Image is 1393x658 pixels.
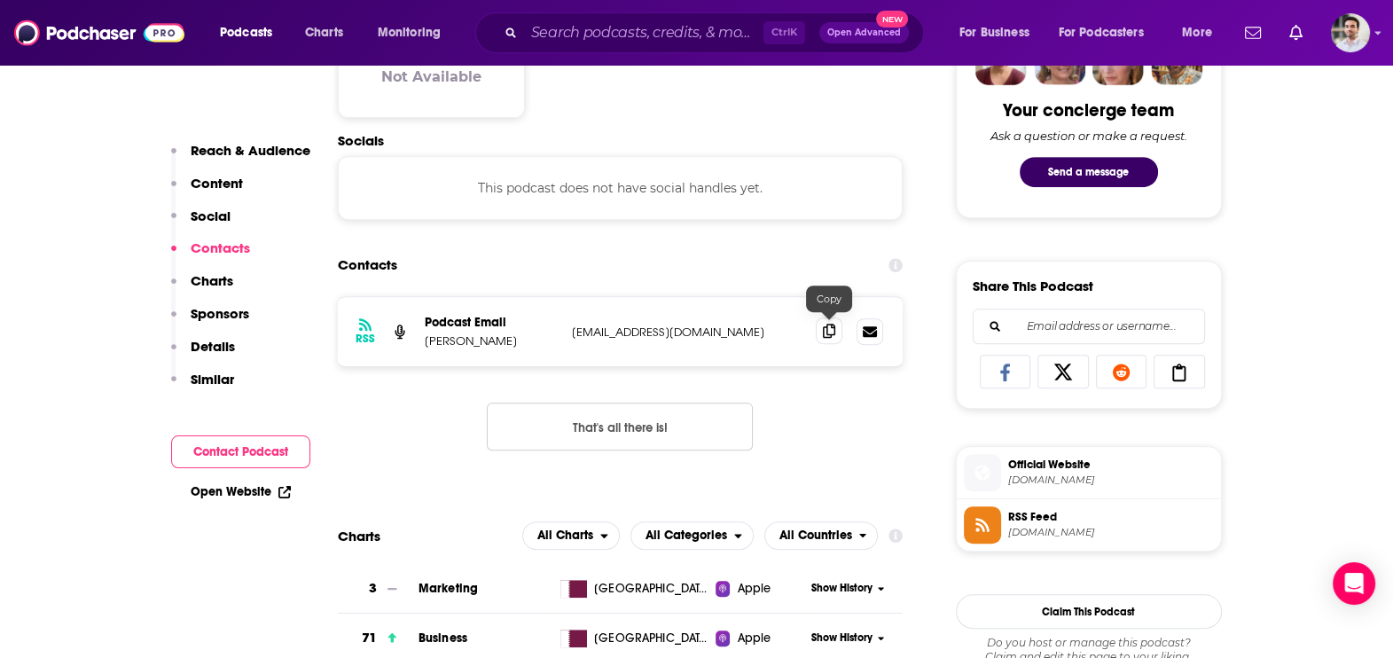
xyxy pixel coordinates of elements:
button: Contacts [171,239,250,272]
button: Show History [805,581,890,596]
button: Open AdvancedNew [819,22,909,43]
a: Share on Facebook [980,355,1031,388]
a: Marketing [419,581,478,596]
button: Reach & Audience [171,142,310,175]
input: Search podcasts, credits, & more... [524,19,763,47]
span: Show History [811,581,873,596]
h3: RSS [356,332,375,346]
h2: Categories [630,521,754,550]
span: RSS Feed [1008,509,1214,525]
img: User Profile [1331,13,1370,52]
h3: Share This Podcast [973,278,1093,294]
button: Nothing here. [487,403,753,450]
a: Apple [716,580,805,598]
button: Social [171,208,231,240]
span: All Countries [779,529,852,542]
button: Charts [171,272,233,305]
span: Open Advanced [827,28,901,37]
span: New [876,11,908,27]
a: Copy Link [1154,355,1205,388]
span: feeds.castos.com [1008,526,1214,539]
button: open menu [1170,19,1234,47]
p: Reach & Audience [191,142,310,159]
p: Content [191,175,243,192]
span: Do you host or manage this podcast? [956,636,1222,650]
div: Ask a question or make a request. [990,129,1187,143]
button: Details [171,338,235,371]
span: For Podcasters [1059,20,1144,45]
button: Show History [805,631,890,646]
div: Search podcasts, credits, & more... [492,12,941,53]
button: open menu [764,521,879,550]
span: Official Website [1008,457,1214,473]
button: open menu [947,19,1052,47]
span: All Categories [646,529,727,542]
h2: Countries [764,521,879,550]
a: Official Website[DOMAIN_NAME] [964,454,1214,491]
span: Apple [737,630,771,647]
span: All Charts [537,529,593,542]
a: Open Website [191,484,291,499]
button: open menu [365,19,464,47]
div: Your concierge team [1003,99,1174,121]
a: Apple [716,630,805,647]
button: open menu [207,19,295,47]
span: Ctrl K [763,21,805,44]
span: Podcasts [220,20,272,45]
span: Logged in as sam_beutlerink [1331,13,1370,52]
p: Similar [191,371,234,388]
span: Apple [737,580,771,598]
h2: Charts [338,528,380,544]
div: Open Intercom Messenger [1333,562,1375,605]
span: More [1182,20,1212,45]
button: Send a message [1020,157,1158,187]
h2: Socials [338,132,904,149]
h3: 71 [362,628,377,648]
p: Details [191,338,235,355]
h2: Platforms [522,521,620,550]
a: [GEOGRAPHIC_DATA] [553,580,716,598]
p: Contacts [191,239,250,256]
button: Claim This Podcast [956,594,1222,629]
a: Show notifications dropdown [1238,18,1268,48]
a: RSS Feed[DOMAIN_NAME] [964,506,1214,544]
button: Similar [171,371,234,403]
h3: 3 [369,578,377,599]
span: For Business [959,20,1029,45]
div: Search followers [973,309,1205,344]
button: open menu [522,521,620,550]
p: Podcast Email [425,315,558,330]
a: Show notifications dropdown [1282,18,1310,48]
button: open menu [1047,19,1170,47]
h2: Contacts [338,248,397,282]
span: Show History [811,631,873,646]
p: Social [191,208,231,224]
span: Qatar [594,580,709,598]
div: This podcast does not have social handles yet. [338,156,904,220]
div: Copy [806,286,852,312]
h3: Not Available [381,68,481,85]
button: Sponsors [171,305,249,338]
a: Share on X/Twitter [1037,355,1089,388]
p: Charts [191,272,233,289]
a: Business [419,631,467,646]
a: Charts [293,19,354,47]
p: [PERSON_NAME] [425,333,558,349]
img: Podchaser - Follow, Share and Rate Podcasts [14,16,184,50]
span: Monitoring [378,20,441,45]
span: Charts [305,20,343,45]
input: Email address or username... [988,309,1190,343]
button: Contact Podcast [171,435,310,468]
button: Content [171,175,243,208]
span: theimpactlab.store [1008,474,1214,487]
a: [GEOGRAPHIC_DATA] [553,630,716,647]
p: [EMAIL_ADDRESS][DOMAIN_NAME] [572,325,802,340]
button: Show profile menu [1331,13,1370,52]
p: Sponsors [191,305,249,322]
a: Share on Reddit [1096,355,1147,388]
button: open menu [630,521,754,550]
span: Qatar [594,630,709,647]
